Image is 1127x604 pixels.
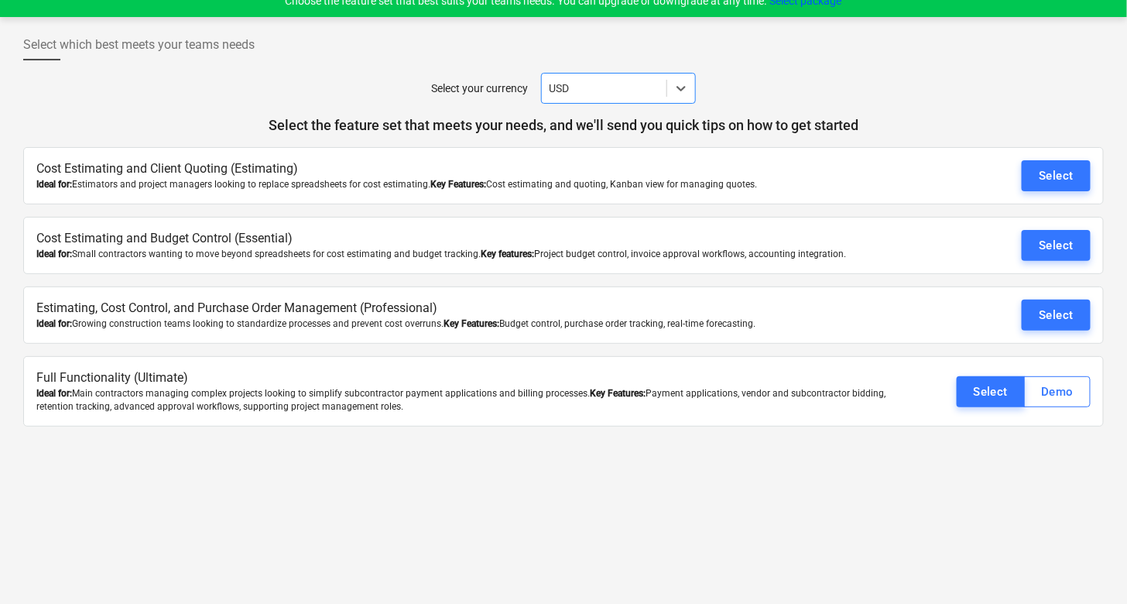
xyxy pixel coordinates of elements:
b: Ideal for: [36,249,72,259]
div: Growing construction teams looking to standardize processes and prevent cost overruns. Budget con... [36,317,915,331]
button: Demo [1024,376,1091,407]
b: Ideal for: [36,179,72,190]
p: Cost Estimating and Budget Control (Essential) [36,230,915,248]
button: Select [1022,160,1091,191]
p: Cost Estimating and Client Quoting (Estimating) [36,160,915,178]
b: Ideal for: [36,388,72,399]
p: Full Functionality (Ultimate) [36,369,915,387]
b: Key Features: [430,179,486,190]
b: Key Features: [590,388,646,399]
iframe: Chat Widget [1050,530,1127,604]
button: Select [957,376,1026,407]
div: Small contractors wanting to move beyond spreadsheets for cost estimating and budget tracking. Pr... [36,248,915,261]
div: Main contractors managing complex projects looking to simplify subcontractor payment applications... [36,387,915,414]
div: Select [974,382,1009,402]
button: Select [1022,300,1091,331]
div: Demo [1041,382,1074,402]
b: Key features: [481,249,534,259]
div: Select [1039,305,1074,325]
b: Key Features: [444,318,499,329]
p: Select your currency [432,81,529,97]
p: Estimating, Cost Control, and Purchase Order Management (Professional) [36,300,915,317]
div: Estimators and project managers looking to replace spreadsheets for cost estimating. Cost estimat... [36,178,915,191]
span: Select which best meets your teams needs [23,36,255,54]
b: Ideal for: [36,318,72,329]
p: Select the feature set that meets your needs, and we'll send you quick tips on how to get started [23,116,1104,135]
div: Select [1039,235,1074,256]
div: Select [1039,166,1074,186]
button: Select [1022,230,1091,261]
